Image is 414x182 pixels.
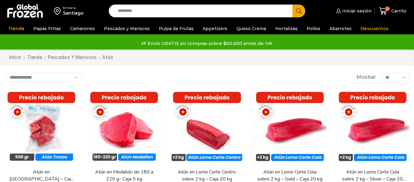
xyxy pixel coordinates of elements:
a: Papas Fritas [30,23,64,34]
a: Abarrotes [326,23,355,34]
a: Pollos [304,23,323,34]
nav: Breadcrumb [9,54,113,61]
button: Search button [292,5,305,17]
a: Pescados y Mariscos [101,23,153,34]
a: Pulpa de Frutas [156,23,197,34]
a: Inicio [9,54,22,61]
span: Mostrar [356,74,376,81]
a: Hortalizas [272,23,301,34]
a: Descuentos [358,23,392,34]
span: 0 [385,6,390,11]
a: Pescados y Mariscos [48,54,97,61]
select: Pedido de la tienda [5,73,82,82]
div: Santiago [63,10,84,16]
a: Tienda [27,54,42,61]
img: address-field-icon.svg [54,6,63,16]
a: Queso Crema [233,23,269,34]
span: Carrito [390,8,406,14]
h1: Atún [102,54,113,60]
a: Appetizers [200,23,230,34]
a: Iniciar sesión [335,5,372,17]
span: Iniciar sesión [341,8,372,14]
div: Enviar a [63,6,84,10]
a: Camarones [67,23,98,34]
a: Tienda [5,23,27,34]
a: 0 Carrito [378,4,408,18]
